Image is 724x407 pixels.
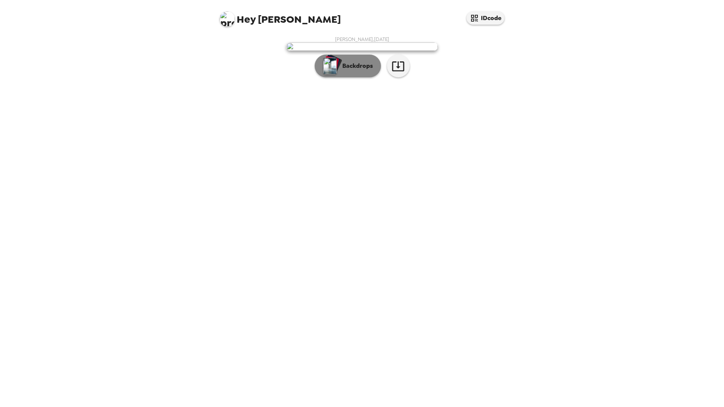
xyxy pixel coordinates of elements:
[315,55,381,77] button: Backdrops
[339,61,373,70] p: Backdrops
[335,36,389,42] span: [PERSON_NAME] , [DATE]
[286,42,438,51] img: user
[220,11,235,27] img: profile pic
[220,8,341,25] span: [PERSON_NAME]
[467,11,504,25] button: IDcode
[237,13,256,26] span: Hey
